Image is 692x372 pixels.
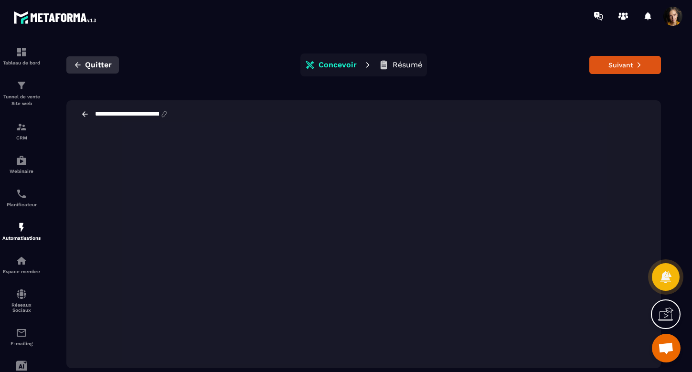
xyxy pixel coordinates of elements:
img: formation [16,46,27,58]
img: formation [16,80,27,91]
p: Concevoir [319,60,357,70]
p: Automatisations [2,235,41,241]
a: automationsautomationsEspace membre [2,248,41,281]
button: Quitter [66,56,119,74]
p: E-mailing [2,341,41,346]
p: Webinaire [2,169,41,174]
a: formationformationCRM [2,114,41,148]
p: CRM [2,135,41,140]
button: Concevoir [302,55,360,74]
p: Tunnel de vente Site web [2,94,41,107]
img: email [16,327,27,339]
p: Tableau de bord [2,60,41,65]
img: automations [16,155,27,166]
p: Planificateur [2,202,41,207]
img: social-network [16,288,27,300]
p: Résumé [393,60,422,70]
a: schedulerschedulerPlanificateur [2,181,41,214]
img: formation [16,121,27,133]
a: formationformationTunnel de vente Site web [2,73,41,114]
span: Quitter [85,60,112,70]
a: formationformationTableau de bord [2,39,41,73]
div: Ouvrir le chat [652,334,681,362]
p: Espace membre [2,269,41,274]
a: emailemailE-mailing [2,320,41,353]
button: Résumé [376,55,425,74]
a: automationsautomationsAutomatisations [2,214,41,248]
button: Suivant [589,56,661,74]
a: automationsautomationsWebinaire [2,148,41,181]
p: Réseaux Sociaux [2,302,41,313]
img: logo [13,9,99,26]
img: automations [16,222,27,233]
a: social-networksocial-networkRéseaux Sociaux [2,281,41,320]
img: scheduler [16,188,27,200]
img: automations [16,255,27,266]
